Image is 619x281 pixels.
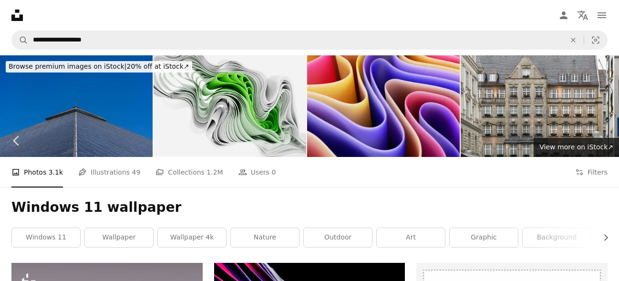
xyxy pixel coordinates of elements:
button: Menu [592,6,611,25]
a: wallpaper [85,228,153,247]
a: Next [586,95,619,187]
span: 20% off at iStock ↗ [9,62,189,70]
a: art [377,228,445,247]
button: Visual search [584,31,607,49]
img: Colorful 3d wallpaper 3840x1600 featuring shape windows 11 style. 3d rendering. [307,55,460,157]
img: Exterior architecture of Kaufingerstr11a Building with Windows with flower pots. [461,55,613,157]
a: Illustrations 49 [78,157,140,187]
h1: Windows 11 wallpaper [11,199,608,216]
a: Home — Unsplash [11,10,23,21]
form: Find visuals sitewide [11,31,608,50]
a: Log in / Sign up [554,6,573,25]
a: nature [231,228,299,247]
span: 49 [132,167,141,177]
span: Browse premium images on iStock | [9,62,126,70]
a: background [523,228,591,247]
a: graphic [450,228,518,247]
button: Filters [575,157,608,187]
button: Search Unsplash [12,31,28,49]
span: View more on iStock ↗ [539,143,613,151]
a: Collections 1.2M [155,157,223,187]
a: outdoor [304,228,372,247]
span: 0 [271,167,276,177]
span: 1.2M [206,167,223,177]
button: Clear [563,31,584,49]
img: A green and white abstract image with a lot of white cloth stripes. Trendy modern image in Window... [154,55,306,157]
a: windows 11 [12,228,80,247]
button: scroll list to the right [597,228,608,247]
button: Language [573,6,592,25]
a: View more on iStock↗ [534,138,619,157]
a: Users 0 [238,157,276,187]
a: wallpaper 4k [158,228,226,247]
